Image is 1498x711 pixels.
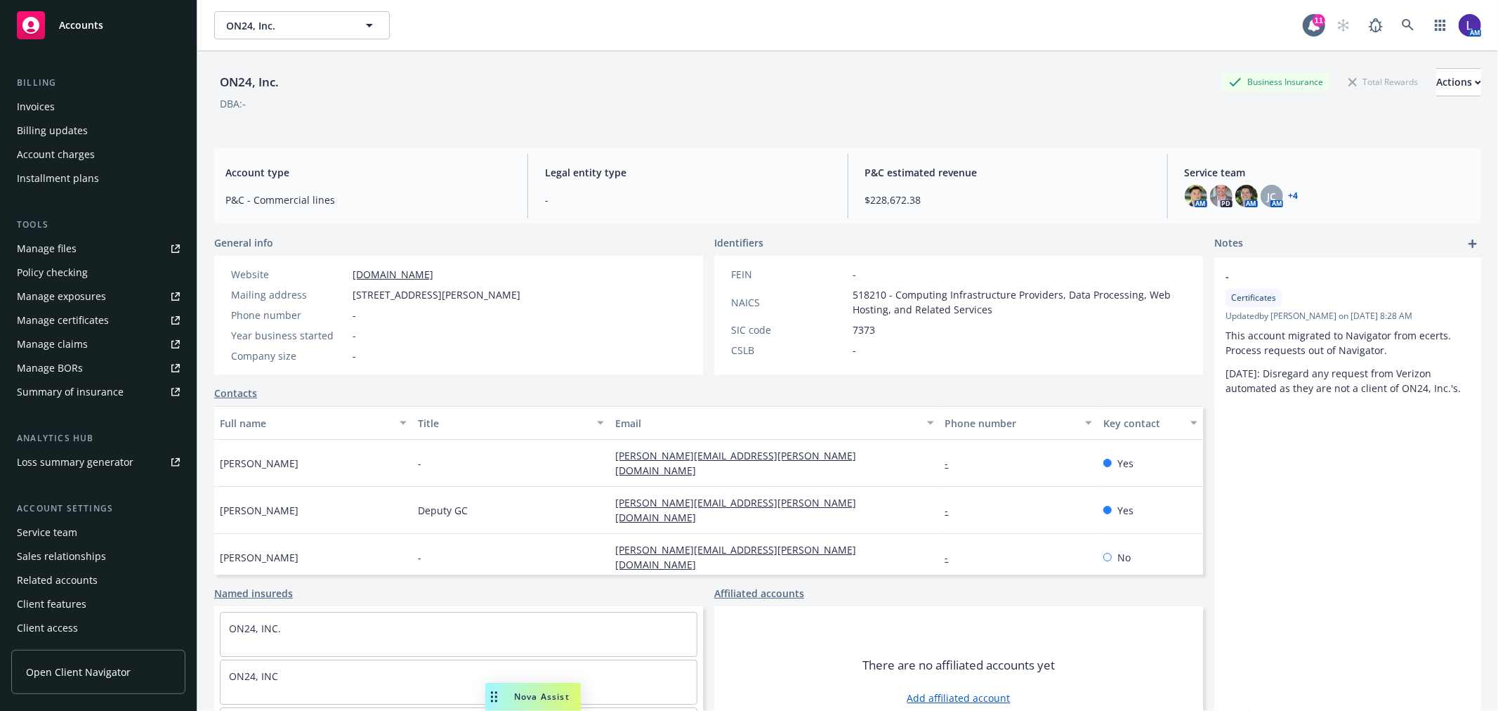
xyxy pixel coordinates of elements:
[11,502,185,516] div: Account settings
[11,261,185,284] a: Policy checking
[865,193,1150,207] span: $228,672.38
[1313,14,1325,27] div: 11
[731,267,847,282] div: FEIN
[1329,11,1358,39] a: Start snowing
[353,348,356,363] span: -
[615,543,856,571] a: [PERSON_NAME][EMAIL_ADDRESS][PERSON_NAME][DOMAIN_NAME]
[11,119,185,142] a: Billing updates
[412,406,610,440] button: Title
[418,416,589,431] div: Title
[1235,185,1258,207] img: photo
[418,456,421,471] span: -
[11,545,185,568] a: Sales relationships
[731,343,847,358] div: CSLB
[545,193,830,207] span: -
[231,348,347,363] div: Company size
[1103,416,1182,431] div: Key contact
[229,622,281,635] a: ON24, INC.
[11,593,185,615] a: Client features
[418,550,421,565] span: -
[11,143,185,166] a: Account charges
[220,503,298,518] span: [PERSON_NAME]
[1117,503,1134,518] span: Yes
[1362,11,1390,39] a: Report a Bug
[485,683,503,711] div: Drag to move
[11,76,185,90] div: Billing
[220,550,298,565] span: [PERSON_NAME]
[11,569,185,592] a: Related accounts
[945,457,960,470] a: -
[11,6,185,45] a: Accounts
[1226,310,1470,322] span: Updated by [PERSON_NAME] on [DATE] 8:28 AM
[225,193,511,207] span: P&C - Commercial lines
[225,165,511,180] span: Account type
[1436,68,1481,96] button: Actions
[714,586,804,601] a: Affiliated accounts
[220,96,246,111] div: DBA: -
[1185,185,1207,207] img: photo
[865,165,1150,180] span: P&C estimated revenue
[1226,328,1470,358] p: This account migrated to Navigator from ecerts. Process requests out of Navigator.
[17,617,78,639] div: Client access
[545,165,830,180] span: Legal entity type
[353,287,520,302] span: [STREET_ADDRESS][PERSON_NAME]
[853,287,1186,317] span: 518210 - Computing Infrastructure Providers, Data Processing, Web Hosting, and Related Services
[1426,11,1454,39] a: Switch app
[17,451,133,474] div: Loss summary generator
[214,73,284,91] div: ON24, Inc.
[11,285,185,308] span: Manage exposures
[17,593,86,615] div: Client features
[11,167,185,190] a: Installment plans
[59,20,103,31] span: Accounts
[226,18,348,33] span: ON24, Inc.
[229,670,278,683] a: ON24, INC
[907,691,1011,705] a: Add affiliated account
[615,449,856,477] a: [PERSON_NAME][EMAIL_ADDRESS][PERSON_NAME][DOMAIN_NAME]
[853,343,856,358] span: -
[17,237,77,260] div: Manage files
[17,357,83,379] div: Manage BORs
[214,586,293,601] a: Named insureds
[1226,366,1470,396] p: [DATE]: Disregard any request from Verizon automated as they are not a client of ON24, Inc.'s.
[731,295,847,310] div: NAICS
[231,308,347,322] div: Phone number
[26,665,131,679] span: Open Client Navigator
[1210,185,1233,207] img: photo
[231,267,347,282] div: Website
[1185,165,1470,180] span: Service team
[17,261,88,284] div: Policy checking
[11,451,185,474] a: Loss summary generator
[853,267,856,282] span: -
[11,431,185,445] div: Analytics hub
[1394,11,1422,39] a: Search
[485,683,581,711] button: Nova Assist
[231,328,347,343] div: Year business started
[940,406,1098,440] button: Phone number
[214,406,412,440] button: Full name
[17,96,55,118] div: Invoices
[1289,192,1299,200] a: +4
[17,309,109,332] div: Manage certificates
[945,504,960,517] a: -
[1214,258,1481,407] div: -CertificatesUpdatedby [PERSON_NAME] on [DATE] 8:28 AMThis account migrated to Navigator from ece...
[610,406,939,440] button: Email
[353,268,433,281] a: [DOMAIN_NAME]
[1464,235,1481,252] a: add
[731,322,847,337] div: SIC code
[11,218,185,232] div: Tools
[1117,550,1131,565] span: No
[615,496,856,524] a: [PERSON_NAME][EMAIL_ADDRESS][PERSON_NAME][DOMAIN_NAME]
[1117,456,1134,471] span: Yes
[714,235,763,250] span: Identifiers
[214,11,390,39] button: ON24, Inc.
[214,386,257,400] a: Contacts
[220,416,391,431] div: Full name
[11,96,185,118] a: Invoices
[1459,14,1481,37] img: photo
[1222,73,1330,91] div: Business Insurance
[214,235,273,250] span: General info
[17,143,95,166] div: Account charges
[1098,406,1203,440] button: Key contact
[11,357,185,379] a: Manage BORs
[17,167,99,190] div: Installment plans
